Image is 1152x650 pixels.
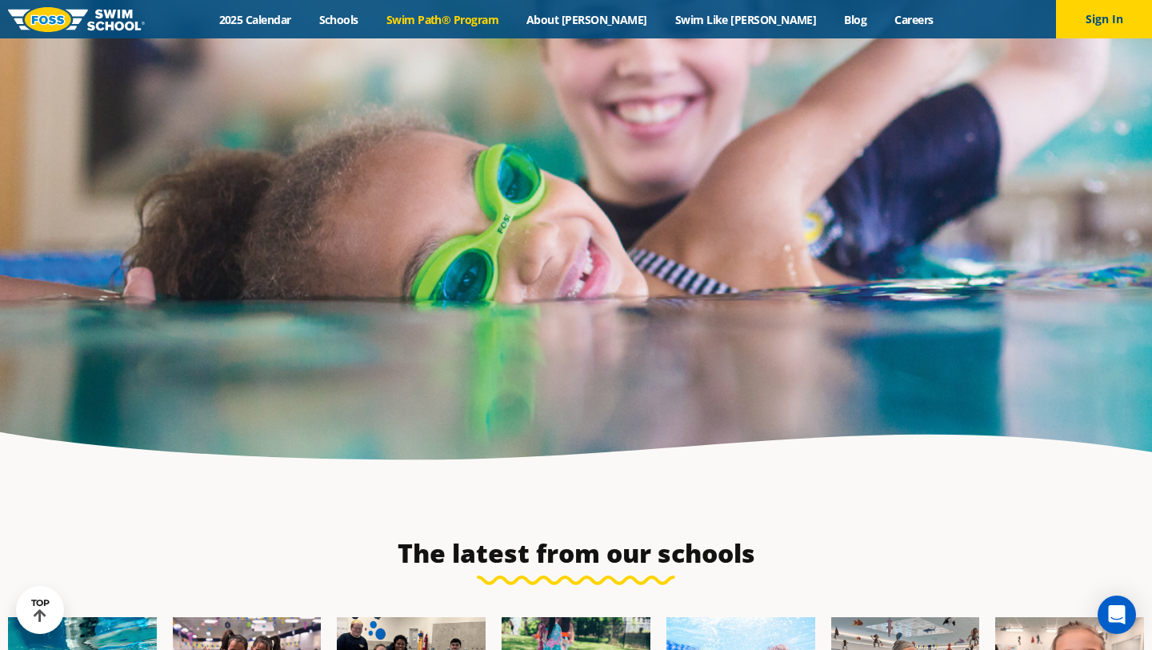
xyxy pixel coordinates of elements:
[661,12,830,27] a: Swim Like [PERSON_NAME]
[513,12,662,27] a: About [PERSON_NAME]
[830,12,881,27] a: Blog
[881,12,947,27] a: Careers
[205,12,305,27] a: 2025 Calendar
[31,598,50,623] div: TOP
[1098,596,1136,634] div: Open Intercom Messenger
[8,7,145,32] img: FOSS Swim School Logo
[305,12,372,27] a: Schools
[372,12,512,27] a: Swim Path® Program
